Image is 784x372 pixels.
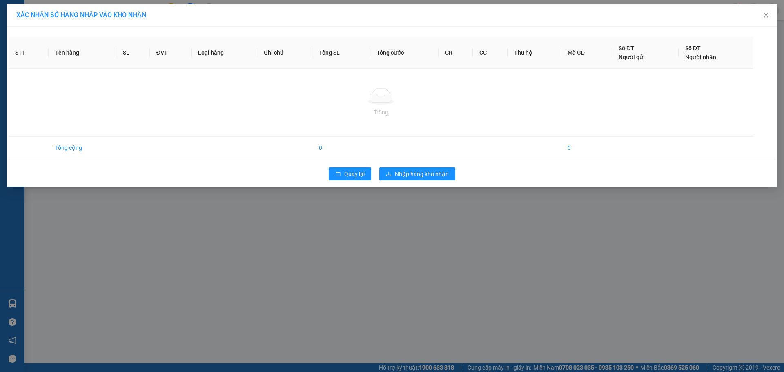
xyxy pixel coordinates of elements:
[619,45,634,51] span: Số ĐT
[386,171,392,178] span: download
[15,108,747,117] div: Trống
[619,54,645,60] span: Người gửi
[508,37,561,69] th: Thu hộ
[116,37,149,69] th: SL
[312,137,370,159] td: 0
[755,4,777,27] button: Close
[312,37,370,69] th: Tổng SL
[439,37,473,69] th: CR
[150,37,192,69] th: ĐVT
[9,37,49,69] th: STT
[561,137,612,159] td: 0
[49,137,116,159] td: Tổng cộng
[685,54,716,60] span: Người nhận
[395,169,449,178] span: Nhập hàng kho nhận
[192,37,257,69] th: Loại hàng
[685,45,701,51] span: Số ĐT
[49,37,116,69] th: Tên hàng
[561,37,612,69] th: Mã GD
[763,12,769,18] span: close
[379,167,455,180] button: downloadNhập hàng kho nhận
[370,37,439,69] th: Tổng cước
[335,171,341,178] span: rollback
[257,37,313,69] th: Ghi chú
[16,11,146,19] span: XÁC NHẬN SỐ HÀNG NHẬP VÀO KHO NHẬN
[344,169,365,178] span: Quay lại
[473,37,508,69] th: CC
[329,167,371,180] button: rollbackQuay lại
